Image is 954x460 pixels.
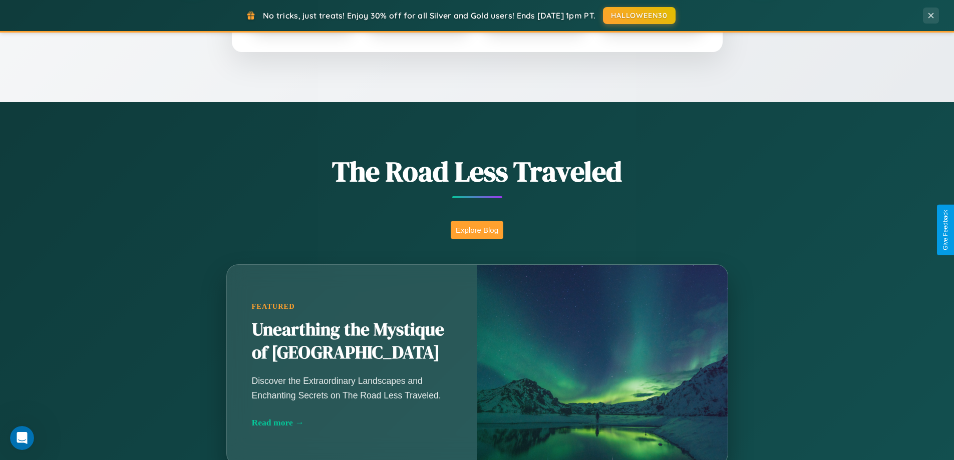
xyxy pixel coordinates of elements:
div: Read more → [252,417,452,428]
button: HALLOWEEN30 [603,7,676,24]
span: No tricks, just treats! Enjoy 30% off for all Silver and Gold users! Ends [DATE] 1pm PT. [263,11,595,21]
iframe: Intercom live chat [10,426,34,450]
div: Give Feedback [942,210,949,250]
p: Discover the Extraordinary Landscapes and Enchanting Secrets on The Road Less Traveled. [252,374,452,402]
button: Explore Blog [451,221,503,239]
h1: The Road Less Traveled [177,152,778,191]
h2: Unearthing the Mystique of [GEOGRAPHIC_DATA] [252,318,452,364]
div: Featured [252,302,452,311]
